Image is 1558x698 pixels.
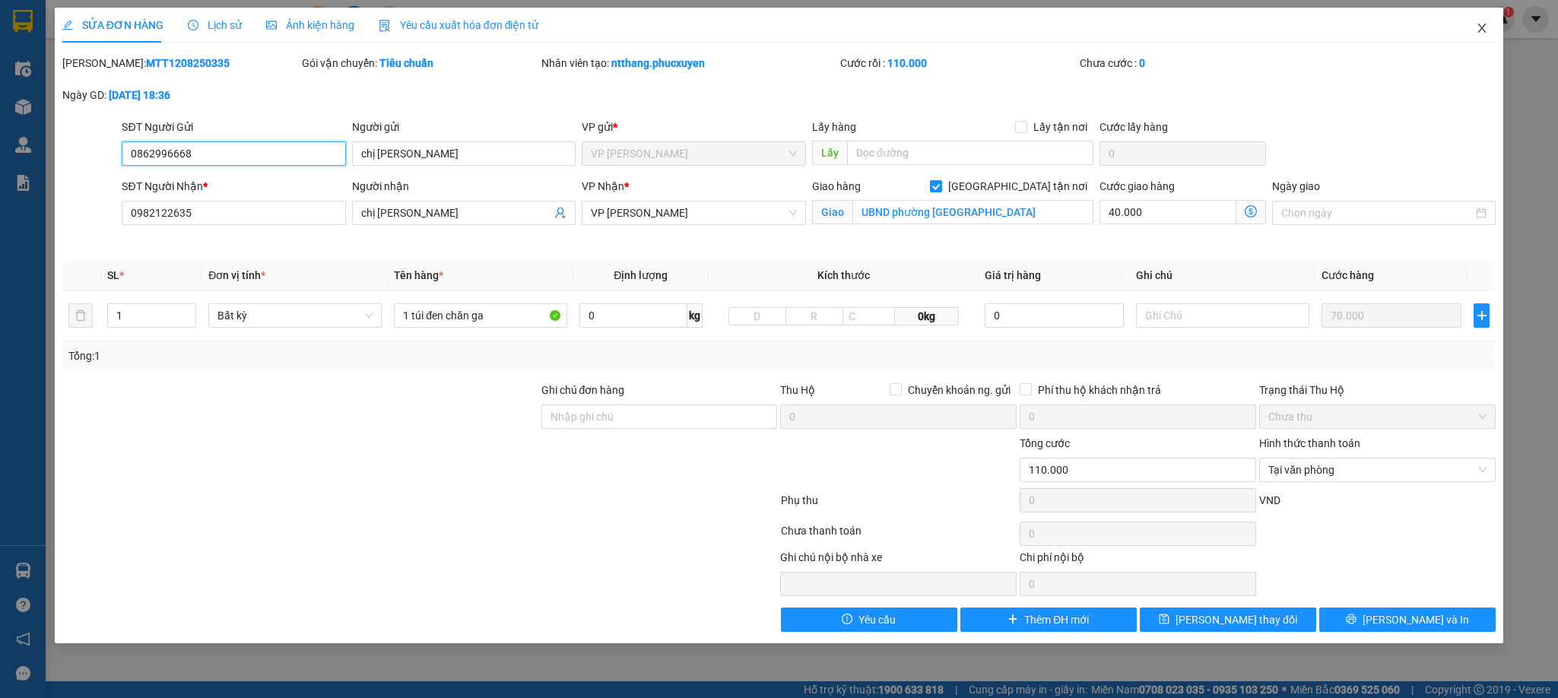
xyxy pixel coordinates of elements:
[217,304,373,327] span: Bất kỳ
[266,19,354,31] span: Ảnh kiện hàng
[687,303,703,328] span: kg
[842,614,852,626] span: exclamation-circle
[208,269,265,281] span: Đơn vị tính
[614,269,668,281] span: Định lượng
[8,58,153,84] strong: 024 3236 3236 -
[107,269,119,281] span: SL
[14,102,146,142] span: Gửi hàng Hạ Long: Hotline:
[852,200,1093,224] input: Giao tận nơi
[591,201,796,224] span: VP Hạ Long
[122,119,345,135] div: SĐT Người Gửi
[1020,437,1070,449] span: Tổng cước
[1024,611,1089,628] span: Thêm ĐH mới
[352,119,576,135] div: Người gửi
[812,141,847,165] span: Lấy
[591,142,796,165] span: VP Dương Đình Nghệ
[1130,261,1315,290] th: Ghi chú
[62,20,73,30] span: edit
[1268,458,1487,481] span: Tại văn phòng
[541,405,778,429] input: Ghi chú đơn hàng
[62,19,163,31] span: SỬA ĐƠN HÀNG
[817,269,870,281] span: Kích thước
[1259,437,1360,449] label: Hình thức thanh toán
[1259,382,1496,398] div: Trạng thái Thu Hộ
[1268,405,1487,428] span: Chưa thu
[960,608,1137,632] button: plusThêm ĐH mới
[728,307,786,325] input: D
[62,55,299,71] div: [PERSON_NAME]:
[1139,57,1145,69] b: 0
[812,121,856,133] span: Lấy hàng
[1322,303,1461,328] input: 0
[122,178,345,195] div: SĐT Người Nhận
[394,269,443,281] span: Tên hàng
[1080,55,1316,71] div: Chưa cước :
[779,492,1019,519] div: Phụ thu
[1159,614,1169,626] span: save
[379,57,433,69] b: Tiêu chuẩn
[1007,614,1018,626] span: plus
[379,20,391,32] img: icon
[1319,608,1496,632] button: printer[PERSON_NAME] và In
[1245,205,1257,217] span: dollar-circle
[1032,382,1167,398] span: Phí thu hộ khách nhận trả
[902,382,1017,398] span: Chuyển khoản ng. gửi
[32,71,152,98] strong: 0888 827 827 - 0848 827 827
[1020,549,1256,572] div: Chi phí nội bộ
[1099,141,1266,166] input: Cước lấy hàng
[541,384,625,396] label: Ghi chú đơn hàng
[1099,180,1175,192] label: Cước giao hàng
[1259,494,1280,506] span: VND
[352,178,576,195] div: Người nhận
[188,20,198,30] span: clock-circle
[847,141,1093,165] input: Dọc đường
[812,180,861,192] span: Giao hàng
[1474,309,1489,322] span: plus
[942,178,1093,195] span: [GEOGRAPHIC_DATA] tận nơi
[7,44,153,98] span: Gửi hàng [GEOGRAPHIC_DATA]: Hotline:
[611,57,705,69] b: ntthang.phucxuyen
[554,207,566,219] span: user-add
[780,384,815,396] span: Thu Hộ
[858,611,896,628] span: Yêu cầu
[68,347,601,364] div: Tổng: 1
[785,307,843,325] input: R
[1476,22,1488,34] span: close
[394,303,567,328] input: VD: Bàn, Ghế
[16,8,143,40] strong: Công ty TNHH Phúc Xuyên
[842,307,895,325] input: C
[781,608,957,632] button: exclamation-circleYêu cầu
[1474,303,1490,328] button: plus
[68,303,93,328] button: delete
[779,522,1019,549] div: Chưa thanh toán
[887,57,927,69] b: 110.000
[541,55,838,71] div: Nhân viên tạo:
[895,307,959,325] span: 0kg
[1099,200,1236,224] input: Cước giao hàng
[146,57,230,69] b: MTT1208250335
[582,119,805,135] div: VP gửi
[840,55,1077,71] div: Cước rồi :
[379,19,539,31] span: Yêu cầu xuất hóa đơn điện tử
[1363,611,1469,628] span: [PERSON_NAME] và In
[582,180,624,192] span: VP Nhận
[1322,269,1374,281] span: Cước hàng
[266,20,277,30] span: picture
[1461,8,1503,50] button: Close
[302,55,538,71] div: Gói vận chuyển:
[1140,608,1316,632] button: save[PERSON_NAME] thay đổi
[1272,180,1320,192] label: Ngày giao
[812,200,852,224] span: Giao
[985,269,1041,281] span: Giá trị hàng
[1281,205,1473,221] input: Ngày giao
[1099,121,1168,133] label: Cước lấy hàng
[780,549,1017,572] div: Ghi chú nội bộ nhà xe
[188,19,242,31] span: Lịch sử
[1346,614,1357,626] span: printer
[62,87,299,103] div: Ngày GD:
[1176,611,1297,628] span: [PERSON_NAME] thay đổi
[109,89,170,101] b: [DATE] 18:36
[1136,303,1309,328] input: Ghi Chú
[1027,119,1093,135] span: Lấy tận nơi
